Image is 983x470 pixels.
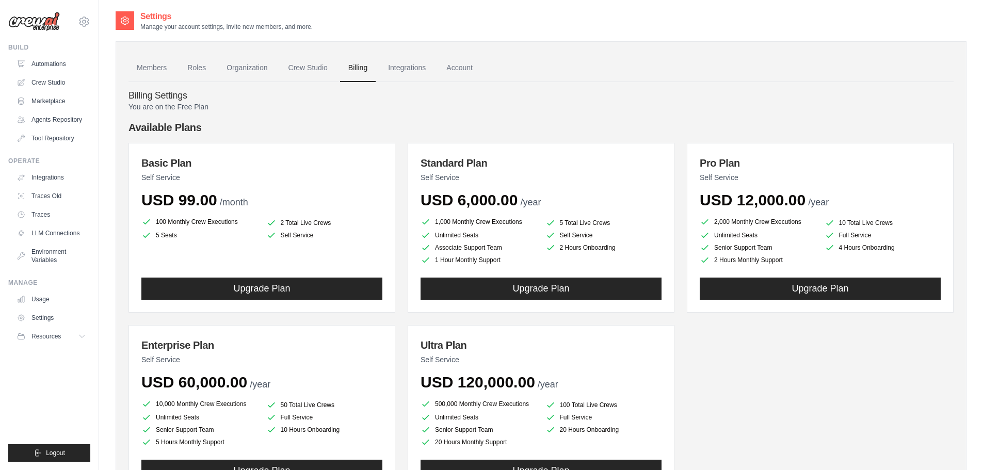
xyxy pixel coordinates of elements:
[141,425,258,435] li: Senior Support Team
[8,43,90,52] div: Build
[340,54,376,82] a: Billing
[545,412,662,423] li: Full Service
[825,218,941,228] li: 10 Total Live Crews
[220,197,248,207] span: /month
[12,244,90,268] a: Environment Variables
[421,242,537,253] li: Associate Support Team
[141,374,247,391] span: USD 60,000.00
[700,230,816,240] li: Unlimited Seats
[266,425,383,435] li: 10 Hours Onboarding
[825,242,941,253] li: 4 Hours Onboarding
[128,120,954,135] h4: Available Plans
[8,444,90,462] button: Logout
[140,23,313,31] p: Manage your account settings, invite new members, and more.
[421,425,537,435] li: Senior Support Team
[141,191,217,208] span: USD 99.00
[31,332,61,341] span: Resources
[8,12,60,31] img: Logo
[8,157,90,165] div: Operate
[700,242,816,253] li: Senior Support Team
[808,197,829,207] span: /year
[12,225,90,241] a: LLM Connections
[700,255,816,265] li: 2 Hours Monthly Support
[266,230,383,240] li: Self Service
[46,449,65,457] span: Logout
[141,354,382,365] p: Self Service
[141,278,382,300] button: Upgrade Plan
[141,398,258,410] li: 10,000 Monthly Crew Executions
[538,379,558,390] span: /year
[421,156,662,170] h3: Standard Plan
[700,172,941,183] p: Self Service
[700,156,941,170] h3: Pro Plan
[141,412,258,423] li: Unlimited Seats
[421,398,537,410] li: 500,000 Monthly Crew Executions
[421,172,662,183] p: Self Service
[12,111,90,128] a: Agents Repository
[141,216,258,228] li: 100 Monthly Crew Executions
[12,130,90,147] a: Tool Repository
[421,255,537,265] li: 1 Hour Monthly Support
[421,191,518,208] span: USD 6,000.00
[128,90,954,102] h4: Billing Settings
[700,278,941,300] button: Upgrade Plan
[700,216,816,228] li: 2,000 Monthly Crew Executions
[12,328,90,345] button: Resources
[520,197,541,207] span: /year
[12,56,90,72] a: Automations
[12,169,90,186] a: Integrations
[421,230,537,240] li: Unlimited Seats
[266,412,383,423] li: Full Service
[250,379,270,390] span: /year
[421,216,537,228] li: 1,000 Monthly Crew Executions
[12,206,90,223] a: Traces
[128,54,175,82] a: Members
[266,218,383,228] li: 2 Total Live Crews
[825,230,941,240] li: Full Service
[12,188,90,204] a: Traces Old
[141,156,382,170] h3: Basic Plan
[421,278,662,300] button: Upgrade Plan
[421,437,537,447] li: 20 Hours Monthly Support
[218,54,276,82] a: Organization
[421,412,537,423] li: Unlimited Seats
[545,230,662,240] li: Self Service
[421,338,662,352] h3: Ultra Plan
[438,54,481,82] a: Account
[12,291,90,307] a: Usage
[545,400,662,410] li: 100 Total Live Crews
[280,54,336,82] a: Crew Studio
[545,425,662,435] li: 20 Hours Onboarding
[380,54,434,82] a: Integrations
[8,279,90,287] div: Manage
[141,230,258,240] li: 5 Seats
[141,338,382,352] h3: Enterprise Plan
[12,310,90,326] a: Settings
[128,102,954,112] p: You are on the Free Plan
[421,354,662,365] p: Self Service
[179,54,214,82] a: Roles
[12,93,90,109] a: Marketplace
[141,437,258,447] li: 5 Hours Monthly Support
[700,191,805,208] span: USD 12,000.00
[421,374,535,391] span: USD 120,000.00
[12,74,90,91] a: Crew Studio
[545,242,662,253] li: 2 Hours Onboarding
[545,218,662,228] li: 5 Total Live Crews
[140,10,313,23] h2: Settings
[141,172,382,183] p: Self Service
[266,400,383,410] li: 50 Total Live Crews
